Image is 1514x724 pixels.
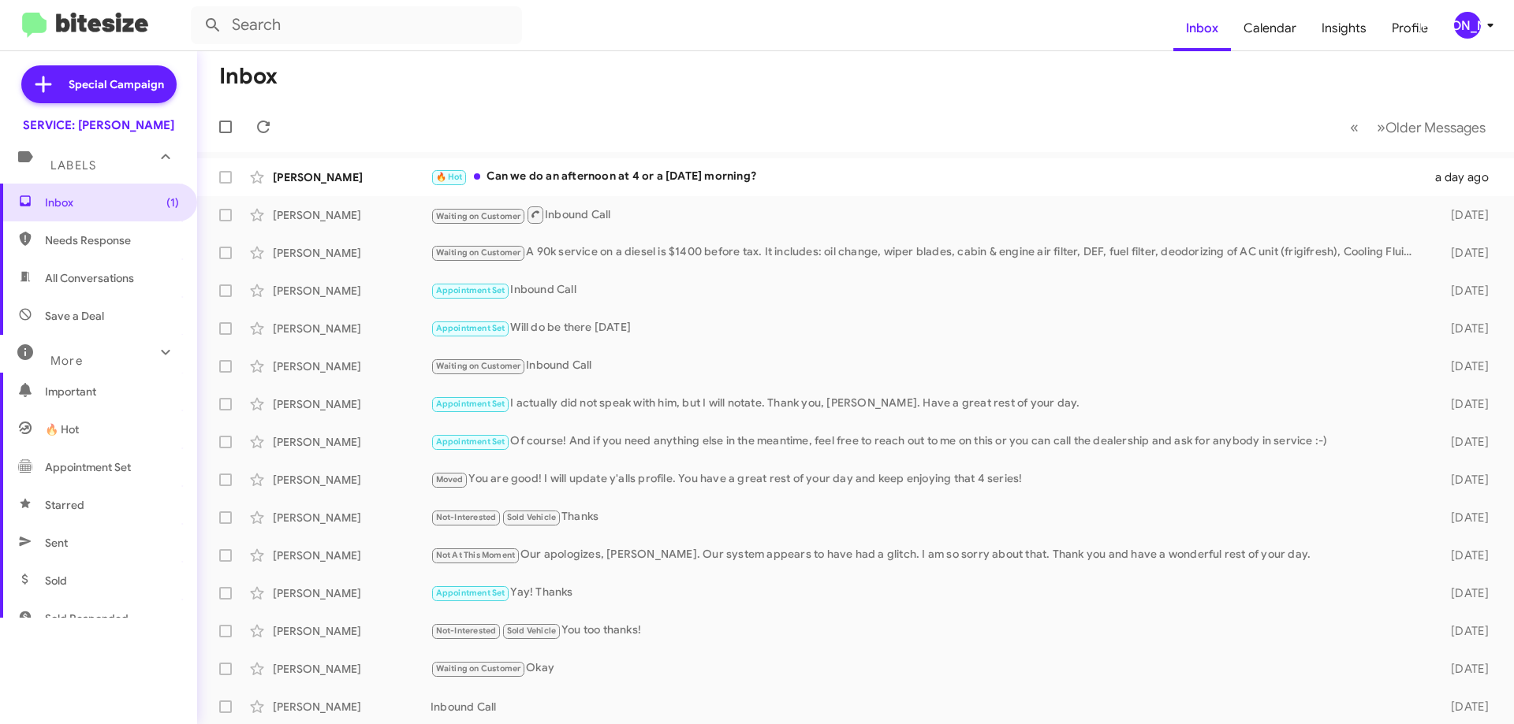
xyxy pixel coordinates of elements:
span: Sold Responded [45,611,129,626]
div: Thanks [431,508,1426,526]
div: Will do be there [DATE] [431,319,1426,337]
span: All Conversations [45,270,134,286]
div: [DATE] [1426,396,1501,412]
div: [DATE] [1426,661,1501,677]
div: [DATE] [1426,623,1501,639]
div: Inbound Call [431,357,1426,375]
div: [PERSON_NAME] [273,169,431,185]
span: Waiting on Customer [436,663,521,674]
div: [DATE] [1426,358,1501,374]
span: Appointment Set [436,285,505,295]
div: [PERSON_NAME] [273,207,431,223]
input: Search [191,6,522,44]
div: Can we do an afternoon at 4 or a [DATE] morning? [431,168,1426,186]
a: Special Campaign [21,65,177,103]
button: Previous [1341,111,1368,143]
h1: Inbox [219,64,278,89]
span: Sold Vehicle [507,512,556,522]
div: a day ago [1426,169,1501,185]
span: Appointment Set [45,459,131,475]
div: SERVICE: [PERSON_NAME] [23,117,174,133]
div: Of course! And if you need anything else in the meantime, feel free to reach out to me on this or... [431,433,1426,451]
nav: Page navigation example [1341,111,1495,143]
span: Sent [45,535,68,551]
div: [DATE] [1426,548,1501,563]
div: [PERSON_NAME] [273,510,431,525]
span: » [1377,117,1385,137]
div: Inbound Call [431,281,1426,299]
div: [PERSON_NAME] [273,548,431,563]
span: Save a Deal [45,308,104,324]
div: [PERSON_NAME] [273,283,431,299]
div: I actually did not speak with him, but I will notate. Thank you, [PERSON_NAME]. Have a great rest... [431,395,1426,413]
div: [DATE] [1426,510,1501,525]
div: [PERSON_NAME] [273,245,431,261]
a: Calendar [1231,6,1309,51]
div: Inbound Call [431,699,1426,715]
span: Needs Response [45,232,179,248]
span: Sold Vehicle [507,626,556,636]
div: [PERSON_NAME] [273,623,431,639]
span: (1) [166,195,179,210]
a: Profile [1379,6,1441,51]
a: Inbox [1173,6,1231,51]
span: Waiting on Customer [436,211,521,221]
div: [PERSON_NAME] [273,472,431,488]
span: Inbox [45,195,179,210]
button: [PERSON_NAME] [1441,12,1497,39]
span: Appointment Set [436,436,505,447]
div: [DATE] [1426,434,1501,450]
div: [DATE] [1426,699,1501,715]
span: 🔥 Hot [436,172,463,182]
span: Appointment Set [436,399,505,409]
span: Waiting on Customer [436,247,521,258]
div: You are good! I will update y'alls profile. You have a great rest of your day and keep enjoying t... [431,470,1426,488]
span: Not-Interested [436,512,497,522]
span: Waiting on Customer [436,361,521,371]
button: Next [1367,111,1495,143]
span: « [1350,117,1359,137]
span: Not-Interested [436,626,497,636]
div: [PERSON_NAME] [273,699,431,715]
div: [PERSON_NAME] [273,321,431,336]
span: Labels [50,158,96,173]
div: [DATE] [1426,207,1501,223]
span: Appointment Set [436,588,505,598]
span: Important [45,384,179,399]
span: Moved [436,474,464,485]
div: [DATE] [1426,321,1501,336]
div: [PERSON_NAME] [273,434,431,450]
div: [PERSON_NAME] [273,358,431,374]
div: Okay [431,659,1426,678]
div: [DATE] [1426,245,1501,261]
div: [PERSON_NAME] [1454,12,1481,39]
div: [DATE] [1426,472,1501,488]
div: Yay! Thanks [431,584,1426,602]
span: Appointment Set [436,323,505,333]
div: A 90k service on a diesel is $1400 before tax. It includes: oil change, wiper blades, cabin & eng... [431,243,1426,262]
div: Our apologizes, [PERSON_NAME]. Our system appears to have had a glitch. I am so sorry about that.... [431,546,1426,564]
span: Sold [45,573,67,588]
div: [PERSON_NAME] [273,661,431,677]
a: Insights [1309,6,1379,51]
div: You too thanks! [431,622,1426,640]
span: Starred [45,497,84,513]
div: [DATE] [1426,283,1501,299]
span: 🔥 Hot [45,421,79,437]
div: [DATE] [1426,585,1501,601]
span: More [50,354,83,368]
div: [PERSON_NAME] [273,585,431,601]
span: Special Campaign [69,76,164,92]
span: Older Messages [1385,119,1486,136]
div: Inbound Call [431,205,1426,225]
span: Not At This Moment [436,550,516,560]
div: [PERSON_NAME] [273,396,431,412]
